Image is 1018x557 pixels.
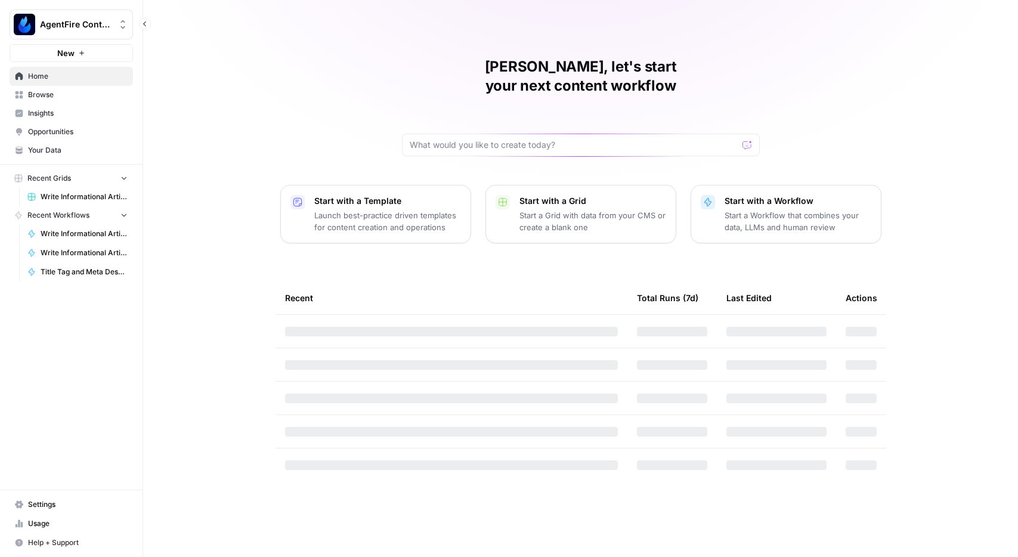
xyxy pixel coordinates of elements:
a: Write Informational Articles [22,187,133,206]
div: Actions [846,281,877,314]
p: Launch best-practice driven templates for content creation and operations [314,209,461,233]
a: Opportunities [10,122,133,141]
span: AgentFire Content [40,18,112,30]
span: Write Informational Articles [41,191,128,202]
p: Start with a Template [314,195,461,207]
span: Usage [28,518,128,529]
span: Recent Workflows [27,210,89,221]
span: New [57,47,75,59]
button: Start with a WorkflowStart a Workflow that combines your data, LLMs and human review [691,185,881,243]
a: Insights [10,104,133,123]
span: Help + Support [28,537,128,548]
p: Start a Workflow that combines your data, LLMs and human review [725,209,871,233]
a: Settings [10,495,133,514]
a: Your Data [10,141,133,160]
button: Start with a GridStart a Grid with data from your CMS or create a blank one [485,185,676,243]
div: Total Runs (7d) [637,281,698,314]
div: Recent [285,281,618,314]
button: Recent Workflows [10,206,133,224]
span: Your Data [28,145,128,156]
p: Start a Grid with data from your CMS or create a blank one [519,209,666,233]
button: New [10,44,133,62]
span: Write Informational Article Body [41,228,128,239]
h1: [PERSON_NAME], let's start your next content workflow [402,57,760,95]
p: Start with a Workflow [725,195,871,207]
button: Workspace: AgentFire Content [10,10,133,39]
span: Home [28,71,128,82]
img: AgentFire Content Logo [14,14,35,35]
button: Start with a TemplateLaunch best-practice driven templates for content creation and operations [280,185,471,243]
button: Recent Grids [10,169,133,187]
input: What would you like to create today? [410,139,738,151]
div: Last Edited [726,281,772,314]
span: Browse [28,89,128,100]
span: Opportunities [28,126,128,137]
a: Browse [10,85,133,104]
button: Help + Support [10,533,133,552]
a: Usage [10,514,133,533]
span: Recent Grids [27,173,71,184]
a: Write Informational Article Outline [22,243,133,262]
p: Start with a Grid [519,195,666,207]
a: Write Informational Article Body [22,224,133,243]
span: Title Tag and Meta Description [41,267,128,277]
span: Insights [28,108,128,119]
a: Home [10,67,133,86]
span: Write Informational Article Outline [41,247,128,258]
span: Settings [28,499,128,510]
a: Title Tag and Meta Description [22,262,133,281]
